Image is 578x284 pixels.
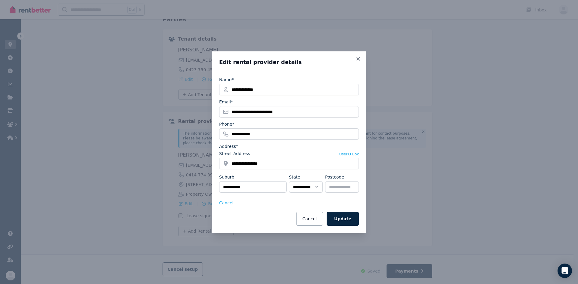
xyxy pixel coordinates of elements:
[219,77,234,83] label: Name*
[219,99,233,105] label: Email*
[219,143,238,149] label: Address*
[219,151,250,157] label: Street Address
[219,174,234,180] label: Suburb
[219,59,359,66] h3: Edit rental provider details
[219,121,234,127] label: Phone*
[289,174,300,180] label: State
[219,200,233,206] button: Cancel
[339,152,359,157] button: UsePO Box
[296,212,323,226] button: Cancel
[327,212,359,226] button: Update
[325,174,344,180] label: Postcode
[558,264,572,278] div: Open Intercom Messenger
